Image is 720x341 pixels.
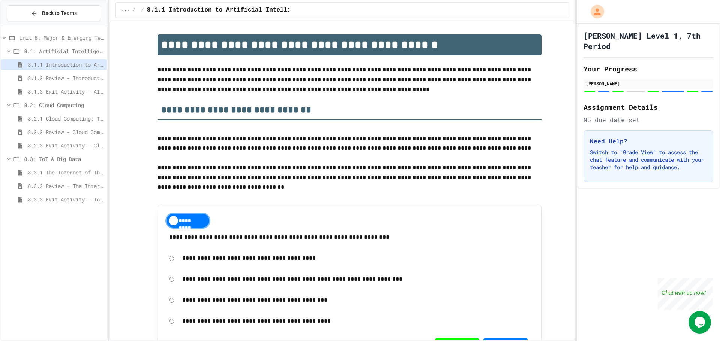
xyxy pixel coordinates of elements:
[24,155,104,163] span: 8.3: IoT & Big Data
[28,61,104,68] span: 8.1.1 Introduction to Artificial Intelligence
[590,137,707,146] h3: Need Help?
[583,115,713,124] div: No due date set
[7,5,101,21] button: Back to Teams
[583,30,713,51] h1: [PERSON_NAME] Level 1, 7th Period
[132,7,135,13] span: /
[28,115,104,122] span: 8.2.1 Cloud Computing: Transforming the Digital World
[583,3,606,20] div: My Account
[583,64,713,74] h2: Your Progress
[583,102,713,112] h2: Assignment Details
[688,311,712,334] iframe: chat widget
[28,195,104,203] span: 8.3.3 Exit Activity - IoT Data Detective Challenge
[28,128,104,136] span: 8.2.2 Review - Cloud Computing
[19,34,104,42] span: Unit 8: Major & Emerging Technologies
[42,9,77,17] span: Back to Teams
[28,168,104,176] span: 8.3.1 The Internet of Things and Big Data: Our Connected Digital World
[24,101,104,109] span: 8.2: Cloud Computing
[147,6,309,15] span: 8.1.1 Introduction to Artificial Intelligence
[121,7,130,13] span: ...
[141,7,144,13] span: /
[590,149,707,171] p: Switch to "Grade View" to access the chat feature and communicate with your teacher for help and ...
[24,47,104,55] span: 8.1: Artificial Intelligence Basics
[28,74,104,82] span: 8.1.2 Review - Introduction to Artificial Intelligence
[28,141,104,149] span: 8.2.3 Exit Activity - Cloud Service Detective
[586,80,711,87] div: [PERSON_NAME]
[28,88,104,95] span: 8.1.3 Exit Activity - AI Detective
[658,278,712,310] iframe: chat widget
[28,182,104,190] span: 8.3.2 Review - The Internet of Things and Big Data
